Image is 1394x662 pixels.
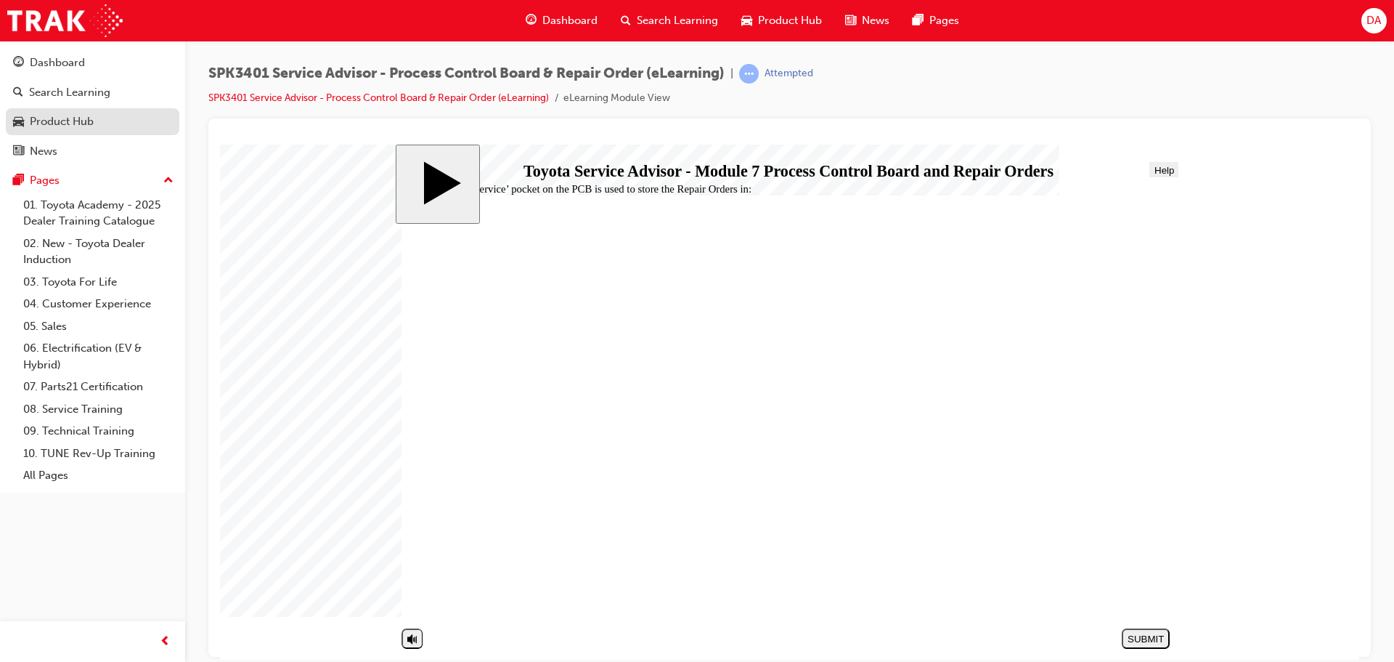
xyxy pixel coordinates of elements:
div: Dashboard [30,55,85,71]
a: 02. New - Toyota Dealer Induction [17,233,179,271]
span: pages-icon [13,174,24,187]
button: DA [1361,8,1387,33]
div: Product Hub [30,113,94,130]
a: 01. Toyota Academy - 2025 Dealer Training Catalogue [17,194,179,233]
span: SPK3401 Service Advisor - Process Control Board & Repair Order (eLearning) [208,65,725,82]
li: eLearning Module View [563,90,670,107]
span: Pages [929,12,959,29]
div: Search Learning [29,84,110,101]
span: Search Learning [637,12,718,29]
a: 04. Customer Experience [17,293,179,315]
span: learningRecordVerb_ATTEMPT-icon [739,64,759,84]
span: guage-icon [526,12,537,30]
button: Pages [6,167,179,194]
span: prev-icon [160,633,171,651]
a: 05. Sales [17,315,179,338]
a: search-iconSearch Learning [609,6,730,36]
span: pages-icon [913,12,924,30]
span: search-icon [621,12,631,30]
a: pages-iconPages [901,6,971,36]
a: Dashboard [6,49,179,76]
img: Trak [7,4,123,37]
div: Attempted [765,67,813,81]
a: 06. Electrification (EV & Hybrid) [17,337,179,376]
a: 10. TUNE Rev-Up Training [17,443,179,465]
a: 08. Service Training [17,398,179,421]
div: Pages [30,172,60,189]
a: Search Learning [6,79,179,106]
span: guage-icon [13,57,24,70]
span: car-icon [13,116,24,129]
span: news-icon [845,12,856,30]
span: News [862,12,889,29]
a: News [6,138,179,165]
a: guage-iconDashboard [514,6,609,36]
span: up-icon [163,171,174,190]
a: 07. Parts21 Certification [17,376,179,398]
span: car-icon [741,12,752,30]
span: | [730,65,733,82]
span: news-icon [13,145,24,158]
span: Product Hub [758,12,822,29]
a: car-iconProduct Hub [730,6,833,36]
a: Product Hub [6,108,179,135]
a: 03. Toyota For Life [17,271,179,294]
button: DashboardSearch LearningProduct HubNews [6,47,179,167]
a: 09. Technical Training [17,420,179,443]
span: search-icon [13,86,23,100]
a: All Pages [17,464,179,487]
div: News [30,143,57,160]
a: SPK3401 Service Advisor - Process Control Board & Repair Order (eLearning) [208,92,549,104]
a: news-iconNews [833,6,901,36]
span: Dashboard [542,12,598,29]
span: DA [1366,12,1381,29]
